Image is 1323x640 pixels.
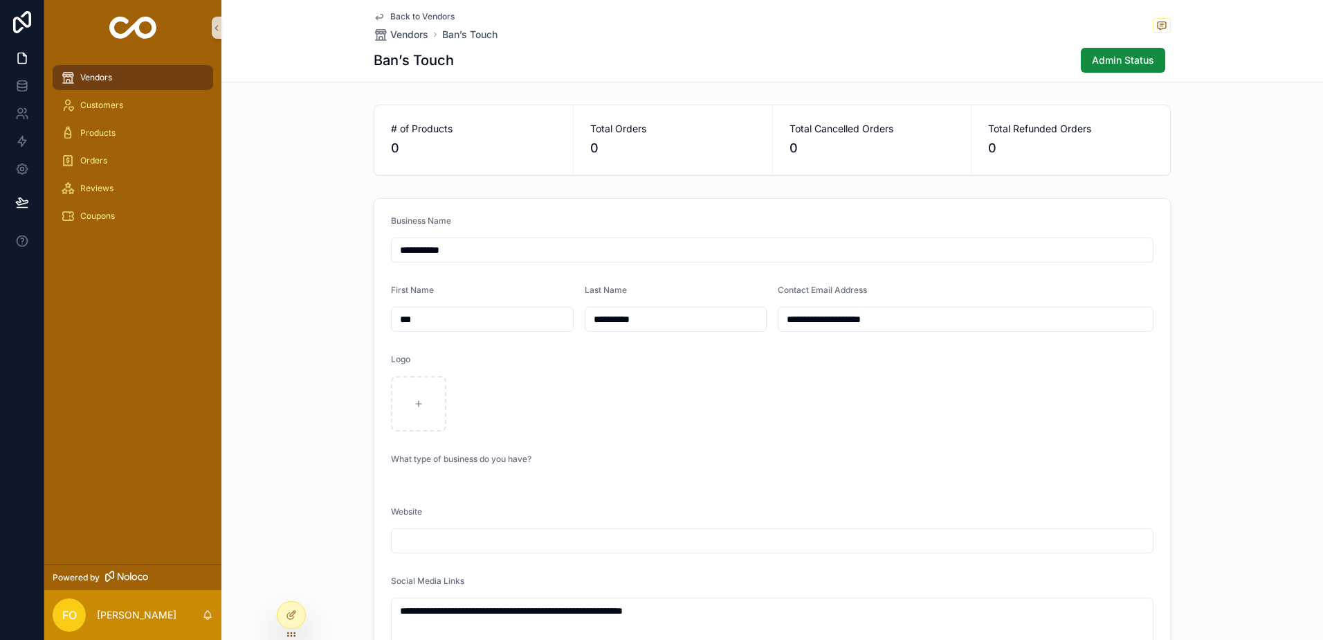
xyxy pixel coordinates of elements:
a: Orders [53,148,213,173]
p: [PERSON_NAME] [97,608,176,622]
span: # of Products [391,122,556,136]
span: Social Media Links [391,576,464,586]
span: 0 [590,139,756,158]
span: First Name [391,285,434,295]
span: Website [391,506,422,517]
span: Last Name [585,285,627,295]
a: Back to Vendors [374,11,455,22]
span: 0 [391,139,556,158]
span: FO [62,607,77,623]
span: 0 [988,139,1153,158]
span: What type of business do you have? [391,454,531,464]
span: 0 [790,139,955,158]
a: Vendors [374,28,428,42]
a: Customers [53,93,213,118]
span: Total Cancelled Orders [790,122,955,136]
span: Customers [80,100,123,111]
span: Coupons [80,211,115,222]
button: Admin Status [1081,48,1165,73]
span: Vendors [80,72,112,83]
span: Products [80,127,116,139]
a: Powered by [44,565,221,590]
span: Contact Email Address [778,285,867,295]
span: Back to Vendors [390,11,455,22]
span: Total Orders [590,122,756,136]
span: Business Name [391,215,451,226]
div: scrollable content [44,55,221,247]
a: Products [53,121,213,145]
span: Orders [80,155,107,166]
span: Vendors [390,28,428,42]
a: Reviews [53,176,213,201]
span: Logo [391,354,410,364]
span: Total Refunded Orders [988,122,1153,136]
a: Vendors [53,65,213,90]
h1: Ban’s Touch [374,51,454,70]
span: Powered by [53,572,100,583]
a: Coupons [53,204,213,229]
span: Admin Status [1092,53,1154,67]
img: App logo [109,17,157,39]
span: Reviews [80,183,113,194]
a: Ban’s Touch [442,28,498,42]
